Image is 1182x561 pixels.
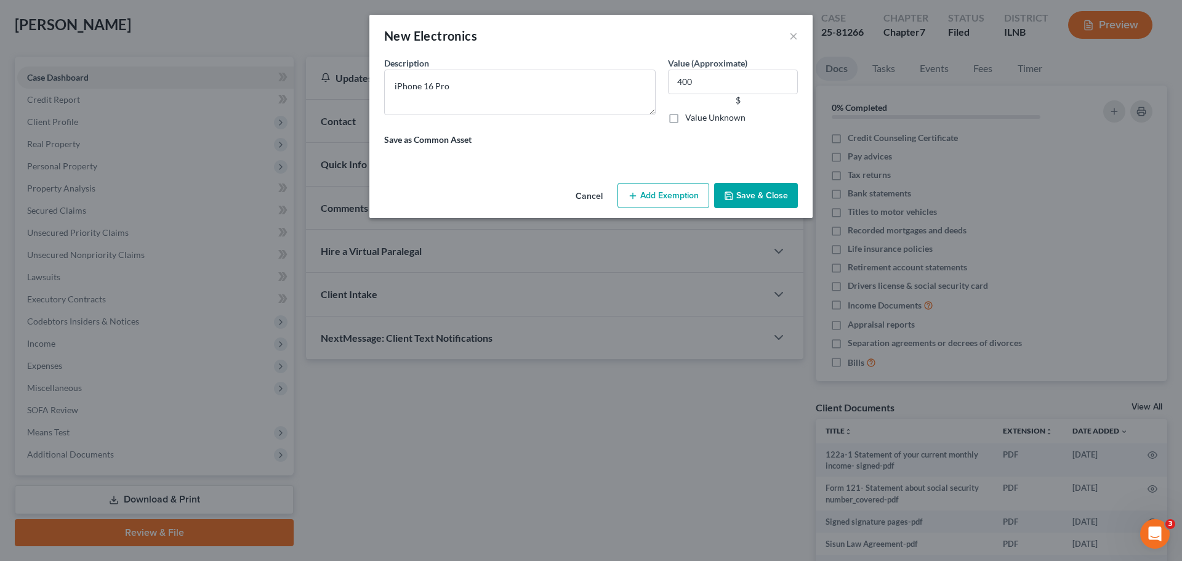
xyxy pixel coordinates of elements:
span: Description [384,58,429,68]
span: 3 [1165,519,1175,529]
div: New Electronics [384,27,477,44]
label: Save as Common Asset [384,134,472,146]
button: Save & Close [714,183,798,209]
label: Value (Approximate) [668,57,747,70]
input: 0.00 [668,70,798,94]
label: Value Unknown [685,111,746,124]
iframe: Intercom live chat [1140,519,1170,549]
div: $ [678,94,798,107]
button: Cancel [566,184,613,209]
button: × [789,28,798,43]
button: Add Exemption [617,183,709,209]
